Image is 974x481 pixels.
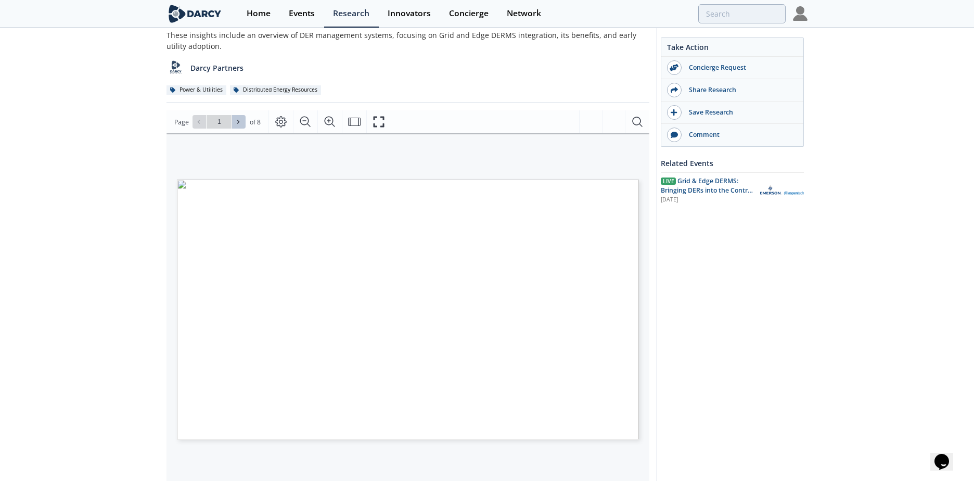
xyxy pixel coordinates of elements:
div: Events [289,9,315,18]
div: Related Events [661,154,804,172]
div: Share Research [682,85,798,95]
div: Home [247,9,271,18]
img: logo-wide.svg [166,5,223,23]
div: These insights include an overview of DER management systems, focusing on Grid and Edge DERMS int... [166,30,649,52]
div: Power & Utilities [166,85,226,95]
div: Save Research [682,108,798,117]
div: Take Action [661,42,803,57]
span: Grid & Edge DERMS: Bringing DERs into the Control Room [661,176,753,205]
div: Concierge [449,9,489,18]
div: Comment [682,130,798,140]
span: Live [661,178,676,185]
div: Distributed Energy Resources [230,85,321,95]
iframe: chat widget [930,439,964,471]
img: Profile [793,6,808,21]
img: Aspen Technology [760,185,804,195]
div: Research [333,9,369,18]
div: Concierge Request [682,63,798,72]
div: Innovators [388,9,431,18]
input: Advanced Search [698,4,786,23]
a: Live Grid & Edge DERMS: Bringing DERs into the Control Room [DATE] Aspen Technology [661,176,804,204]
p: Darcy Partners [190,62,244,73]
div: Network [507,9,541,18]
div: [DATE] [661,196,753,204]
